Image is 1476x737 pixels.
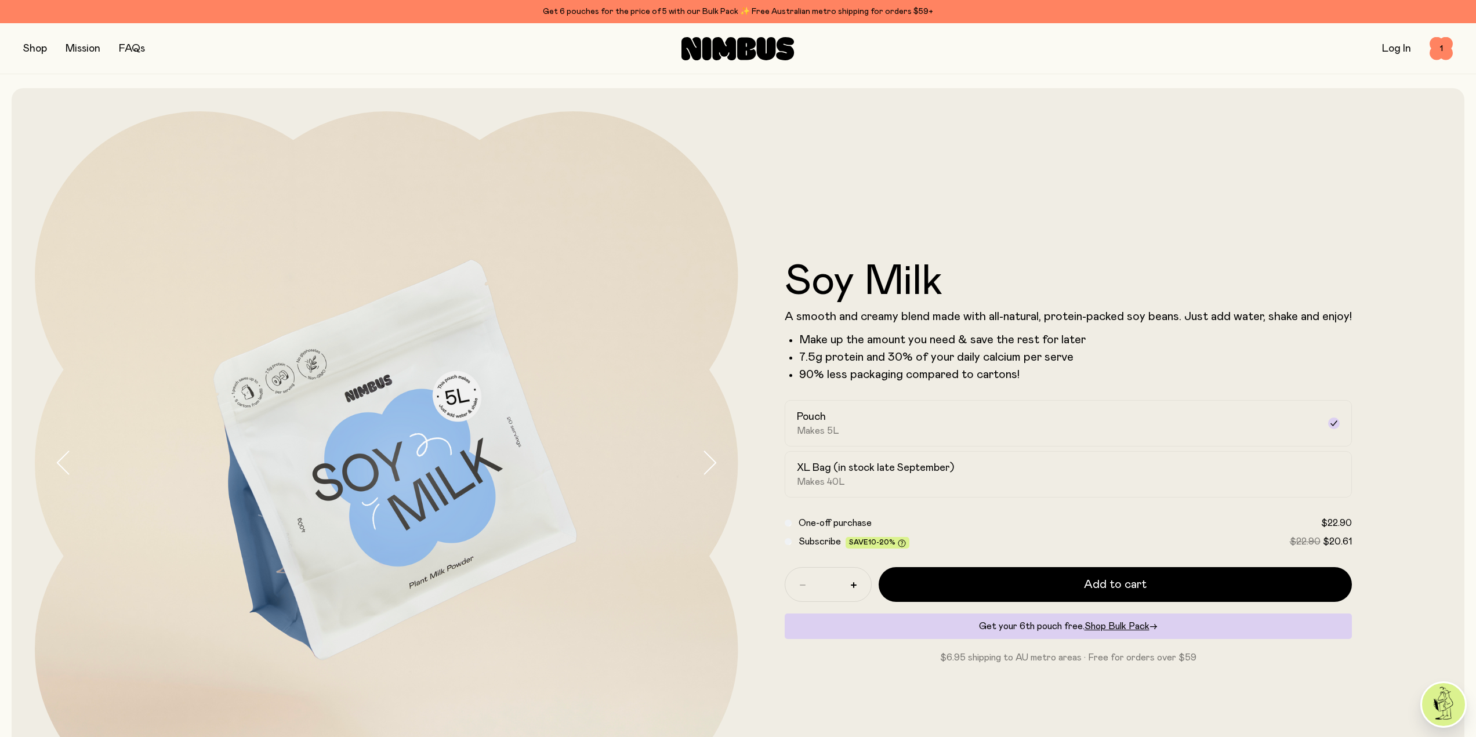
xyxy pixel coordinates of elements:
[797,425,839,437] span: Makes 5L
[785,310,1352,324] p: A smooth and creamy blend made with all-natural, protein-packed soy beans. Just add water, shake ...
[23,5,1453,19] div: Get 6 pouches for the price of 5 with our Bulk Pack ✨ Free Australian metro shipping for orders $59+
[1422,683,1465,726] img: agent
[119,43,145,54] a: FAQs
[785,261,1352,303] h1: Soy Milk
[1323,537,1352,546] span: $20.61
[797,476,845,488] span: Makes 40L
[785,613,1352,639] div: Get your 6th pouch free.
[66,43,100,54] a: Mission
[799,333,1352,347] li: Make up the amount you need & save the rest for later
[868,539,895,546] span: 10-20%
[1084,576,1147,593] span: Add to cart
[1085,622,1149,631] span: Shop Bulk Pack
[1290,537,1321,546] span: $22.90
[797,461,954,475] h2: XL Bag (in stock late September)
[849,539,906,547] span: Save
[879,567,1352,602] button: Add to cart
[1321,518,1352,528] span: $22.90
[1085,622,1158,631] a: Shop Bulk Pack→
[797,410,826,424] h2: Pouch
[799,368,1352,382] p: 90% less packaging compared to cartons!
[799,537,841,546] span: Subscribe
[1382,43,1411,54] a: Log In
[799,518,872,528] span: One-off purchase
[1430,37,1453,60] button: 1
[799,350,1352,364] li: 7.5g protein and 30% of your daily calcium per serve
[785,651,1352,665] p: $6.95 shipping to AU metro areas · Free for orders over $59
